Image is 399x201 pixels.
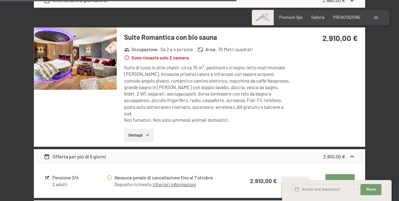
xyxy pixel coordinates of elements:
font: Dettagli [128,133,143,137]
a: Galleria [311,15,324,20]
font: Sono rimaste solo 2 camere. [131,55,190,61]
div: Offerta per più di 5 giorni2.910,00 € [34,149,365,164]
div: Pensione 3/4 [52,174,106,181]
a: PRENOTAZIONE [333,15,361,20]
button: Selezionare [325,174,355,188]
span: Richiesta espressa [282,176,309,180]
font: Offerta per più di 5 giorni [53,153,106,160]
div: Nessuna penale di cancellazione fino al 7 ottobre [115,174,230,181]
div: Deposito richiesto. [115,181,230,188]
button: Dettagli [124,129,154,142]
div: Suite di lusso in stile chalet, circa 70 m², pavimento in legno, letto matrimoniale [PERSON_NAME]... [124,64,291,124]
a: Ulteriori informazioni [153,182,196,187]
font: Occupazione: [131,46,159,53]
button: More [361,184,381,195]
h3: Suite Romantica con bio sauna [124,32,291,42]
span: More [366,187,376,192]
strong: 2.910,00 € [250,177,277,184]
strong: 2.910,00 € [322,33,358,43]
strong: 2.910,00 € [323,154,345,159]
span: Da 2 a 4 persone [160,46,193,53]
div: 2 adulti [52,181,106,188]
img: mss_renderimg.php [34,27,117,90]
font: Area : [205,46,217,53]
a: Premium Spa [279,15,303,20]
span: 70 Metri quadrati [218,46,253,53]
